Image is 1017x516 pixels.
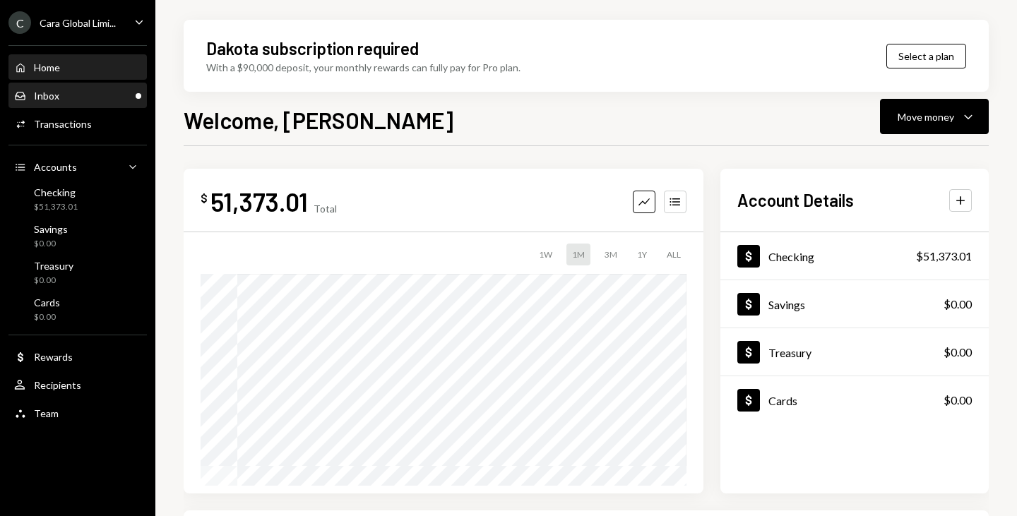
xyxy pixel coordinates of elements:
a: Treasury$0.00 [720,328,989,376]
div: $0.00 [944,296,972,313]
a: Rewards [8,344,147,369]
div: Rewards [34,351,73,363]
div: Dakota subscription required [206,37,419,60]
div: ALL [661,244,686,265]
a: Savings$0.00 [720,280,989,328]
div: 1Y [631,244,653,265]
div: Cara Global Limi... [40,17,116,29]
div: $51,373.01 [34,201,78,213]
a: Team [8,400,147,426]
a: Savings$0.00 [8,219,147,253]
div: Home [34,61,60,73]
button: Select a plan [886,44,966,68]
a: Treasury$0.00 [8,256,147,289]
div: Checking [768,250,814,263]
div: Checking [34,186,78,198]
div: 3M [599,244,623,265]
a: Transactions [8,111,147,136]
div: Total [314,203,337,215]
a: Inbox [8,83,147,108]
div: Treasury [34,260,73,272]
div: C [8,11,31,34]
a: Home [8,54,147,80]
div: Savings [34,223,68,235]
button: Move money [880,99,989,134]
a: Cards$0.00 [720,376,989,424]
div: Team [34,407,59,419]
div: $0.00 [34,311,60,323]
div: Move money [898,109,954,124]
div: $0.00 [944,344,972,361]
div: $0.00 [944,392,972,409]
a: Recipients [8,372,147,397]
h2: Account Details [737,188,854,212]
a: Cards$0.00 [8,292,147,326]
div: 51,373.01 [210,186,308,217]
div: 1M [566,244,590,265]
div: Recipients [34,379,81,391]
div: Cards [34,296,60,308]
div: Treasury [768,346,811,359]
div: $51,373.01 [916,248,972,265]
div: Cards [768,394,797,407]
div: Transactions [34,118,92,130]
div: $0.00 [34,275,73,287]
div: 1W [533,244,558,265]
div: Accounts [34,161,77,173]
div: $0.00 [34,238,68,250]
div: Inbox [34,90,59,102]
a: Checking$51,373.01 [720,232,989,280]
a: Checking$51,373.01 [8,182,147,216]
h1: Welcome, [PERSON_NAME] [184,106,453,134]
a: Accounts [8,154,147,179]
div: $ [201,191,208,205]
div: With a $90,000 deposit, your monthly rewards can fully pay for Pro plan. [206,60,521,75]
div: Savings [768,298,805,311]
